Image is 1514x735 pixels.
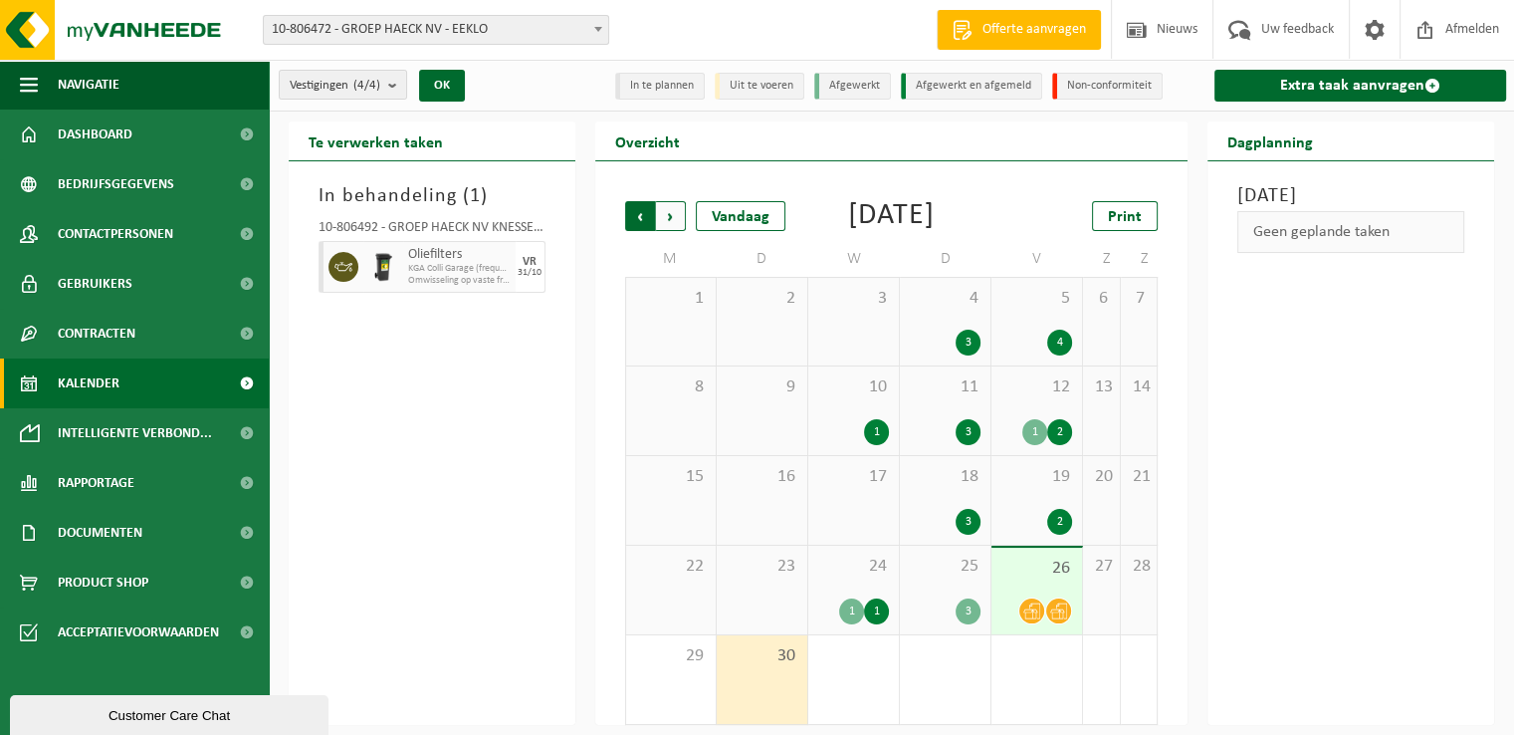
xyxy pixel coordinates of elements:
span: Print [1108,209,1142,225]
span: 21 [1131,466,1148,488]
div: 4 [1047,330,1072,356]
h2: Dagplanning [1207,122,1333,160]
span: Omwisseling op vaste frequentie (incl. verwerking) [408,275,511,287]
div: 10-806492 - GROEP HAECK NV KNESSELARE - AALTER [319,221,545,241]
span: Vorige [625,201,655,231]
div: 2 [1047,419,1072,445]
h2: Overzicht [595,122,700,160]
span: 2 [727,288,797,310]
div: 3 [956,599,980,624]
div: Vandaag [696,201,785,231]
span: Rapportage [58,458,134,508]
span: 26 [1001,558,1072,580]
div: 2 [1047,509,1072,535]
div: 3 [956,330,980,356]
iframe: chat widget [10,691,332,735]
button: OK [419,70,465,102]
td: D [717,241,808,277]
span: 6 [1093,288,1109,310]
td: Z [1083,241,1120,277]
li: Uit te voeren [715,73,804,100]
div: 1 [864,419,889,445]
span: KGA Colli Garage (frequentie) [408,263,511,275]
div: 1 [864,599,889,624]
li: Non-conformiteit [1052,73,1163,100]
span: 1 [636,288,706,310]
span: Product Shop [58,558,148,608]
td: M [625,241,717,277]
span: 10-806472 - GROEP HAECK NV - EEKLO [264,16,608,44]
h2: Te verwerken taken [289,122,463,160]
span: Acceptatievoorwaarden [58,608,219,657]
div: 3 [956,419,980,445]
span: 25 [910,556,980,578]
div: [DATE] [848,201,935,231]
span: 10-806472 - GROEP HAECK NV - EEKLO [263,15,609,45]
span: 4 [910,288,980,310]
span: 10 [818,376,889,398]
div: 3 [956,509,980,535]
span: Contactpersonen [58,209,173,259]
h3: In behandeling ( ) [319,181,545,211]
td: D [900,241,991,277]
span: Dashboard [58,110,132,159]
span: 17 [818,466,889,488]
span: Navigatie [58,60,119,110]
span: 27 [1093,556,1109,578]
a: Extra taak aanvragen [1214,70,1506,102]
span: 30 [727,645,797,667]
span: Contracten [58,309,135,359]
span: 18 [910,466,980,488]
span: 28 [1131,556,1148,578]
span: Offerte aanvragen [977,20,1091,40]
span: 24 [818,556,889,578]
div: 1 [839,599,864,624]
button: Vestigingen(4/4) [279,70,407,100]
span: 12 [1001,376,1072,398]
span: 23 [727,556,797,578]
li: Afgewerkt [814,73,891,100]
img: WB-0240-HPE-BK-01 [368,252,398,282]
a: Print [1092,201,1158,231]
span: Bedrijfsgegevens [58,159,174,209]
span: 20 [1093,466,1109,488]
span: 14 [1131,376,1148,398]
span: 11 [910,376,980,398]
span: 8 [636,376,706,398]
td: V [991,241,1083,277]
li: In te plannen [615,73,705,100]
div: VR [523,256,537,268]
td: Z [1121,241,1159,277]
h3: [DATE] [1237,181,1464,211]
span: 7 [1131,288,1148,310]
span: 22 [636,556,706,578]
span: Documenten [58,508,142,558]
span: 29 [636,645,706,667]
span: 13 [1093,376,1109,398]
span: Vestigingen [290,71,380,101]
count: (4/4) [353,79,380,92]
span: 16 [727,466,797,488]
div: 1 [1022,419,1047,445]
div: 31/10 [518,268,541,278]
a: Offerte aanvragen [937,10,1101,50]
span: 3 [818,288,889,310]
span: Gebruikers [58,259,132,309]
span: Volgende [656,201,686,231]
span: 1 [470,186,481,206]
span: 15 [636,466,706,488]
div: Geen geplande taken [1237,211,1464,253]
span: Kalender [58,359,119,408]
li: Afgewerkt en afgemeld [901,73,1042,100]
span: 5 [1001,288,1072,310]
span: 19 [1001,466,1072,488]
span: 9 [727,376,797,398]
span: Intelligente verbond... [58,408,212,458]
span: Oliefilters [408,247,511,263]
td: W [808,241,900,277]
